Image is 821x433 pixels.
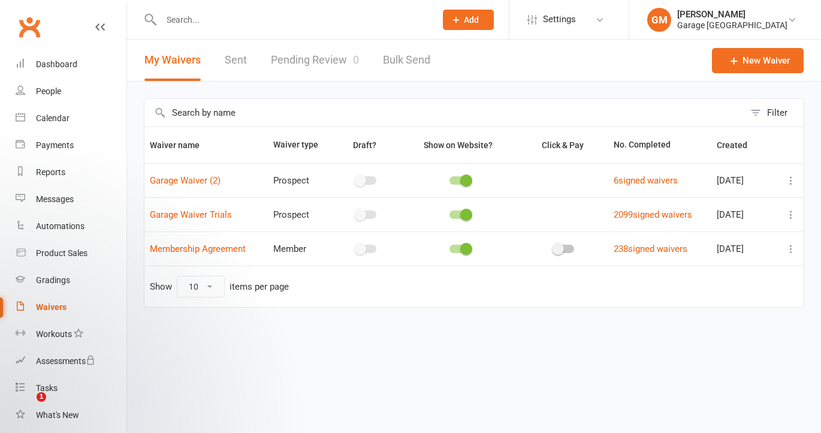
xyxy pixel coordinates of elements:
[36,113,70,123] div: Calendar
[744,99,804,127] button: Filter
[342,138,390,152] button: Draft?
[150,175,221,186] a: Garage Waiver (2)
[14,12,44,42] a: Clubworx
[16,402,126,429] a: What's New
[531,138,597,152] button: Click & Pay
[767,106,787,120] div: Filter
[36,140,74,150] div: Payments
[268,231,333,266] td: Member
[614,175,678,186] a: 6signed waivers
[36,248,87,258] div: Product Sales
[150,209,232,220] a: Garage Waiver Trials
[144,99,744,127] input: Search by name
[271,40,359,81] a: Pending Review0
[647,8,671,32] div: GM
[230,282,289,292] div: items per page
[36,194,74,204] div: Messages
[16,51,126,78] a: Dashboard
[677,9,787,20] div: [PERSON_NAME]
[443,10,494,30] button: Add
[543,6,576,33] span: Settings
[16,186,126,213] a: Messages
[36,221,84,231] div: Automations
[150,243,246,254] a: Membership Agreement
[36,275,70,285] div: Gradings
[717,138,760,152] button: Created
[16,159,126,186] a: Reports
[268,197,333,231] td: Prospect
[353,53,359,66] span: 0
[16,240,126,267] a: Product Sales
[268,163,333,197] td: Prospect
[424,140,493,150] span: Show on Website?
[712,48,804,73] a: New Waiver
[150,140,213,150] span: Waiver name
[16,294,126,321] a: Waivers
[144,40,201,81] button: My Waivers
[16,78,126,105] a: People
[36,59,77,69] div: Dashboard
[464,15,479,25] span: Add
[12,392,41,421] iframe: Intercom live chat
[9,317,249,401] iframe: Intercom notifications message
[16,267,126,294] a: Gradings
[614,243,687,254] a: 238signed waivers
[36,410,79,420] div: What's New
[36,86,61,96] div: People
[16,213,126,240] a: Automations
[608,127,711,163] th: No. Completed
[711,231,774,266] td: [DATE]
[353,140,376,150] span: Draft?
[150,276,289,297] div: Show
[36,167,65,177] div: Reports
[158,11,427,28] input: Search...
[542,140,584,150] span: Click & Pay
[383,40,430,81] a: Bulk Send
[37,392,46,402] span: 1
[614,209,692,220] a: 2099signed waivers
[16,132,126,159] a: Payments
[413,138,506,152] button: Show on Website?
[711,163,774,197] td: [DATE]
[677,20,787,31] div: Garage [GEOGRAPHIC_DATA]
[36,302,67,312] div: Waivers
[225,40,247,81] a: Sent
[711,197,774,231] td: [DATE]
[268,127,333,163] th: Waiver type
[150,138,213,152] button: Waiver name
[717,140,760,150] span: Created
[16,105,126,132] a: Calendar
